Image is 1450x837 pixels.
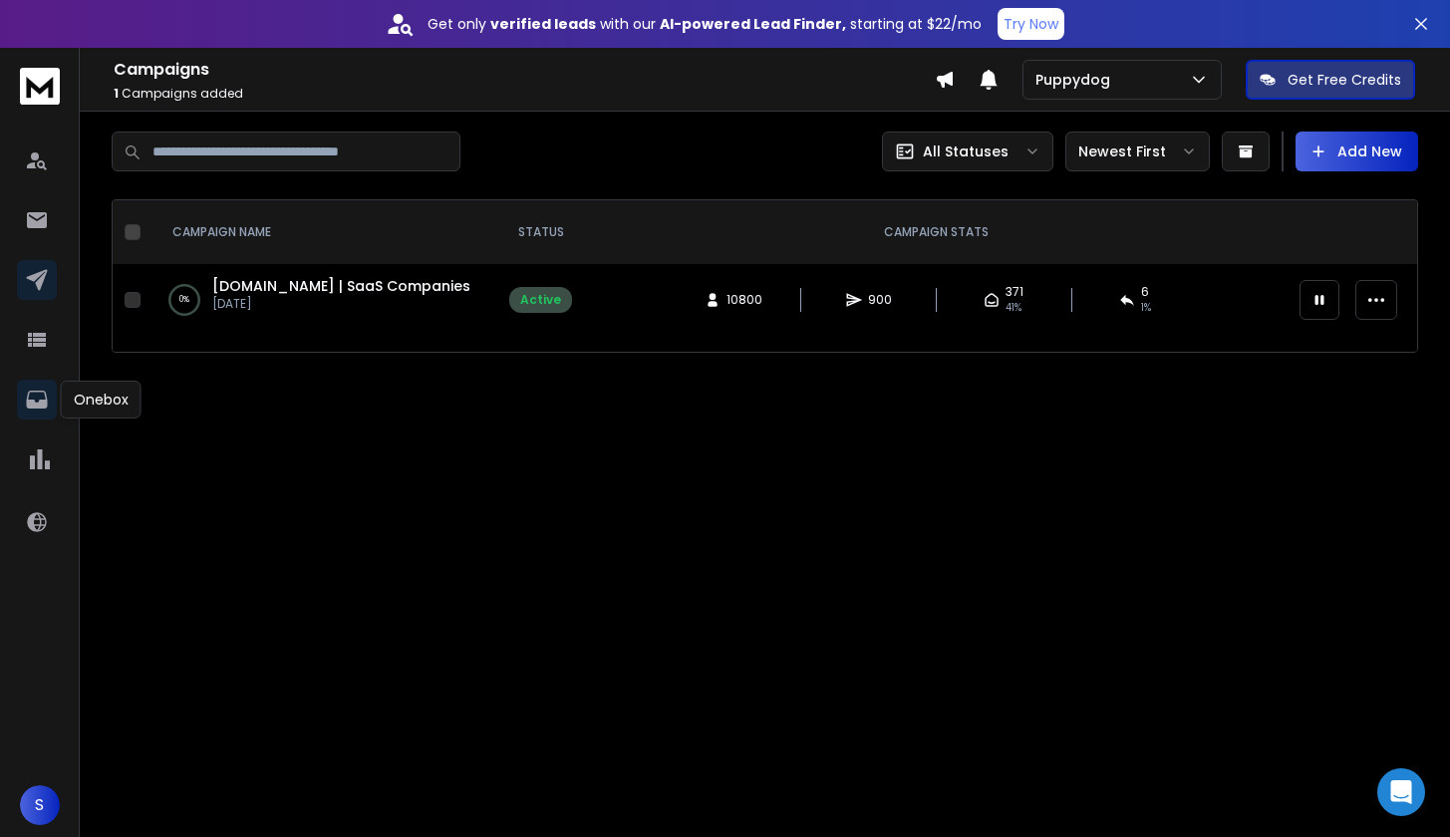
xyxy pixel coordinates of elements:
span: 1 % [1141,300,1151,316]
p: All Statuses [923,141,1009,161]
p: Puppydog [1035,70,1118,90]
span: 10800 [726,292,762,308]
div: Active [520,292,561,308]
p: Get Free Credits [1288,70,1401,90]
img: logo [20,68,60,105]
p: [DATE] [212,296,470,312]
div: Onebox [61,381,142,418]
p: Try Now [1004,14,1058,34]
span: 41 % [1006,300,1021,316]
th: STATUS [497,200,584,264]
a: [DOMAIN_NAME] | SaaS Companies [212,276,470,296]
p: Get only with our starting at $22/mo [428,14,982,34]
th: CAMPAIGN STATS [584,200,1288,264]
button: Try Now [998,8,1064,40]
button: S [20,785,60,825]
p: Campaigns added [114,86,935,102]
button: Add New [1296,132,1418,171]
strong: verified leads [490,14,596,34]
span: 371 [1006,284,1023,300]
span: 900 [868,292,892,308]
td: 0%[DOMAIN_NAME] | SaaS Companies[DATE] [148,264,497,336]
th: CAMPAIGN NAME [148,200,497,264]
span: 1 [114,85,119,102]
h1: Campaigns [114,58,935,82]
div: Open Intercom Messenger [1377,768,1425,816]
button: Newest First [1065,132,1210,171]
strong: AI-powered Lead Finder, [660,14,846,34]
button: Get Free Credits [1246,60,1415,100]
p: 0 % [179,290,189,310]
span: 6 [1141,284,1149,300]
